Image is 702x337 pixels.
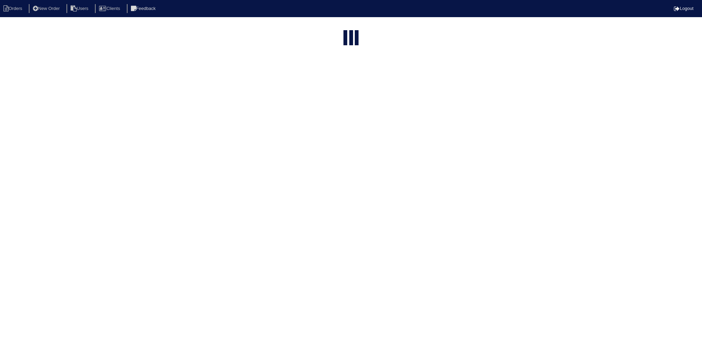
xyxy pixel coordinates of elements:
a: Users [66,6,94,11]
li: Users [66,4,94,13]
div: loading... [349,30,353,47]
li: Feedback [127,4,161,13]
li: Clients [95,4,125,13]
a: Clients [95,6,125,11]
a: Logout [674,6,693,11]
a: New Order [29,6,65,11]
li: New Order [29,4,65,13]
